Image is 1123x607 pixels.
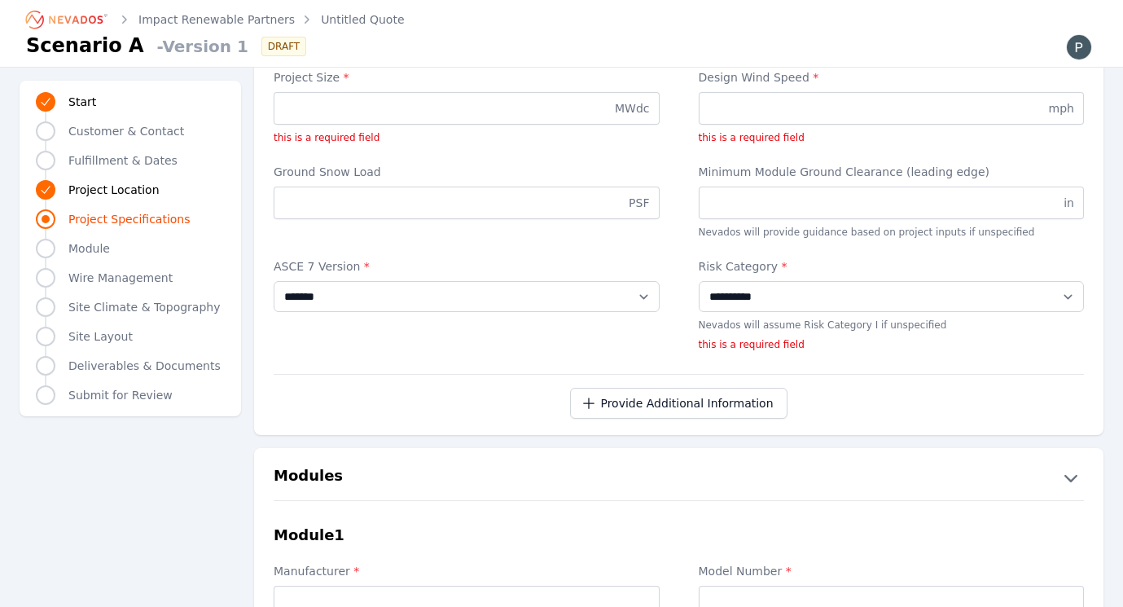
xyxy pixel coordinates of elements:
label: Design Wind Speed [699,69,1085,86]
nav: Breadcrumb [26,7,405,33]
a: Impact Renewable Partners [138,11,295,28]
span: Site Climate & Topography [68,299,220,315]
span: Start [68,94,96,110]
label: Manufacturer [274,563,660,579]
p: this is a required field [699,338,1085,351]
p: Nevados will assume Risk Category I if unspecified [699,319,1085,332]
button: Modules [254,464,1103,490]
img: Peter Moore [1066,34,1092,60]
p: Nevados will provide guidance based on project inputs if unspecified [699,226,1085,239]
label: Ground Snow Load [274,164,660,180]
span: Fulfillment & Dates [68,152,178,169]
button: Provide Additional Information [570,388,787,419]
h3: Module 1 [274,524,344,547]
p: this is a required field [699,131,1085,144]
label: ASCE 7 Version [274,258,660,275]
label: Risk Category [699,258,1085,275]
a: Untitled Quote [321,11,404,28]
span: Submit for Review [68,387,173,403]
div: DRAFT [261,37,306,56]
span: Site Layout [68,328,133,345]
span: Module [68,240,110,257]
nav: Progress [36,90,225,407]
span: Customer & Contact [68,123,184,139]
span: Wire Management [68,270,173,286]
span: - Version 1 [151,35,248,58]
span: Deliverables & Documents [68,358,221,374]
span: Project Location [68,182,160,198]
label: Project Size [274,69,660,86]
label: Model Number [699,563,1085,579]
label: Minimum Module Ground Clearance (leading edge) [699,164,1085,180]
h1: Scenario A [26,33,144,59]
h2: Modules [274,464,343,490]
p: this is a required field [274,131,660,144]
span: Project Specifications [68,211,191,227]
